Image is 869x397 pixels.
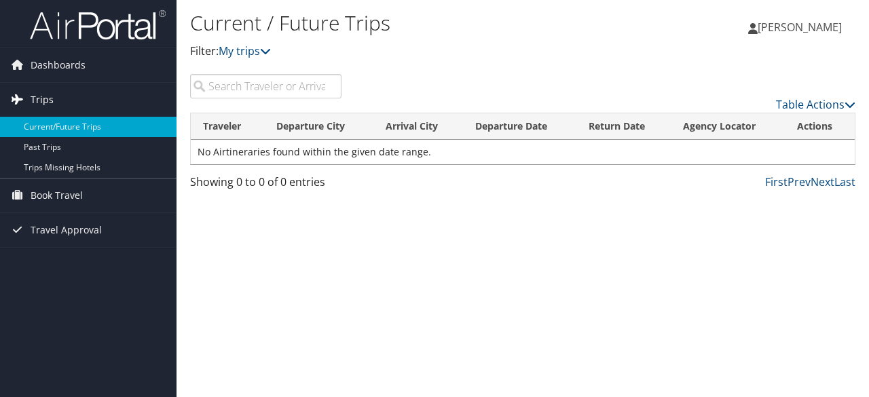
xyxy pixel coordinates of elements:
span: [PERSON_NAME] [758,20,842,35]
img: airportal-logo.png [30,9,166,41]
p: Filter: [190,43,633,60]
a: Table Actions [776,97,855,112]
th: Traveler: activate to sort column ascending [191,113,264,140]
th: Agency Locator: activate to sort column ascending [671,113,785,140]
a: [PERSON_NAME] [748,7,855,48]
th: Actions [785,113,855,140]
span: Travel Approval [31,213,102,247]
th: Departure City: activate to sort column ascending [264,113,373,140]
a: First [765,174,788,189]
a: Next [811,174,834,189]
div: Showing 0 to 0 of 0 entries [190,174,341,197]
input: Search Traveler or Arrival City [190,74,341,98]
th: Arrival City: activate to sort column ascending [373,113,464,140]
span: Dashboards [31,48,86,82]
a: Last [834,174,855,189]
th: Departure Date: activate to sort column descending [463,113,576,140]
th: Return Date: activate to sort column ascending [576,113,671,140]
span: Book Travel [31,178,83,212]
span: Trips [31,83,54,117]
a: Prev [788,174,811,189]
a: My trips [219,43,271,58]
h1: Current / Future Trips [190,9,633,37]
td: No Airtineraries found within the given date range. [191,140,855,164]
